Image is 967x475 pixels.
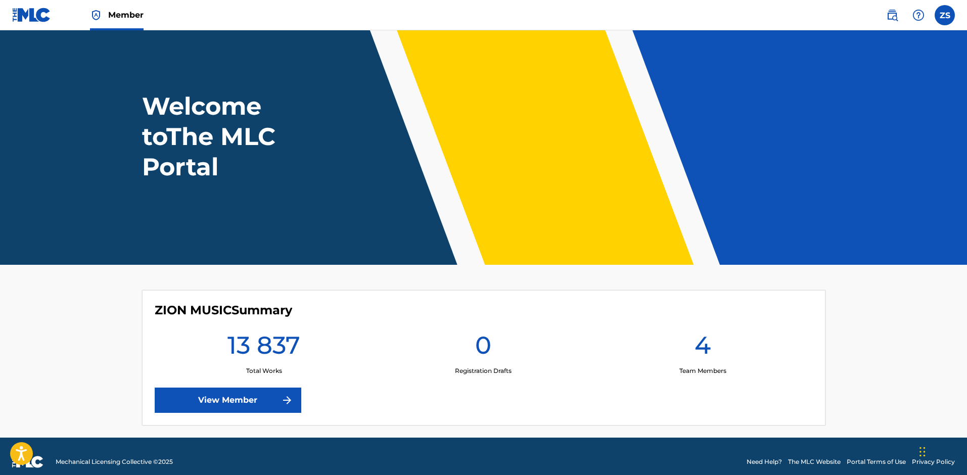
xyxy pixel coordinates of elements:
h1: 13 837 [227,330,300,366]
img: logo [12,456,43,468]
h1: 0 [475,330,491,366]
p: Total Works [246,366,282,375]
h1: 4 [695,330,711,366]
a: The MLC Website [788,457,841,466]
a: Need Help? [747,457,782,466]
div: Виджет чата [916,426,967,475]
img: search [886,9,898,21]
h4: ZION MUSIC [155,303,292,318]
img: MLC Logo [12,8,51,22]
a: View Member [155,388,301,413]
p: Registration Drafts [455,366,512,375]
h1: Welcome to The MLC Portal [142,91,331,182]
span: Member [108,9,144,21]
img: Top Rightsholder [90,9,102,21]
img: help [912,9,925,21]
div: Перетащить [919,437,926,467]
a: Privacy Policy [912,457,955,466]
a: Portal Terms of Use [847,457,906,466]
p: Team Members [679,366,726,375]
div: User Menu [935,5,955,25]
iframe: Chat Widget [916,426,967,475]
span: Mechanical Licensing Collective © 2025 [56,457,173,466]
a: Public Search [882,5,902,25]
div: Help [908,5,929,25]
img: f7272a7cc735f4ea7f67.svg [281,394,293,406]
